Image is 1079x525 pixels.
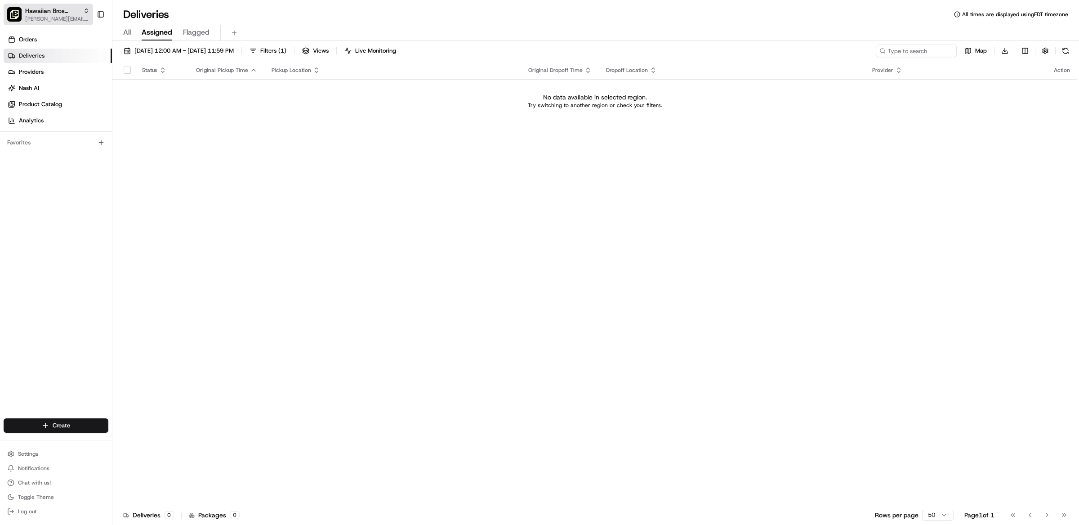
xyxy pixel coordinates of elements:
[964,511,994,520] div: Page 1 of 1
[4,113,112,128] a: Analytics
[960,45,991,57] button: Map
[19,52,45,60] span: Deliveries
[528,67,583,74] span: Original Dropoff Time
[1059,45,1072,57] button: Refresh
[9,131,16,139] div: 📗
[278,47,286,55] span: ( 1 )
[123,27,131,38] span: All
[975,47,987,55] span: Map
[19,68,44,76] span: Providers
[9,36,164,50] p: Welcome 👋
[4,462,108,475] button: Notifications
[19,84,39,92] span: Nash AI
[23,58,148,67] input: Clear
[4,32,112,47] a: Orders
[31,86,147,95] div: Start new chat
[4,448,108,460] button: Settings
[260,47,286,55] span: Filters
[134,47,234,55] span: [DATE] 12:00 AM - [DATE] 11:59 PM
[25,15,89,22] button: [PERSON_NAME][EMAIL_ADDRESS][DOMAIN_NAME]
[875,511,918,520] p: Rows per page
[4,418,108,433] button: Create
[19,117,44,125] span: Analytics
[123,7,169,22] h1: Deliveries
[528,102,662,109] p: Try switching to another region or check your filters.
[9,86,25,102] img: 1736555255976-a54dd68f-1ca7-489b-9aae-adbdc363a1c4
[9,9,27,27] img: Nash
[4,505,108,518] button: Log out
[31,95,114,102] div: We're available if you need us!
[355,47,396,55] span: Live Monitoring
[76,131,83,139] div: 💻
[543,93,647,102] p: No data available in selected region.
[340,45,400,57] button: Live Monitoring
[4,491,108,503] button: Toggle Theme
[25,6,80,15] button: Hawaiian Bros (Tempe_AZ_E 5th)
[196,67,248,74] span: Original Pickup Time
[18,494,54,501] span: Toggle Theme
[164,511,174,519] div: 0
[153,89,164,99] button: Start new chat
[53,422,70,430] span: Create
[230,511,240,519] div: 0
[7,7,22,22] img: Hawaiian Bros (Tempe_AZ_E 5th)
[4,4,93,25] button: Hawaiian Bros (Tempe_AZ_E 5th)Hawaiian Bros (Tempe_AZ_E 5th)[PERSON_NAME][EMAIL_ADDRESS][DOMAIN_N...
[872,67,893,74] span: Provider
[962,11,1068,18] span: All times are displayed using EDT timezone
[4,97,112,112] a: Product Catalog
[85,130,144,139] span: API Documentation
[19,100,62,108] span: Product Catalog
[5,127,72,143] a: 📗Knowledge Base
[876,45,957,57] input: Type to search
[606,67,648,74] span: Dropoff Location
[298,45,333,57] button: Views
[120,45,238,57] button: [DATE] 12:00 AM - [DATE] 11:59 PM
[4,49,112,63] a: Deliveries
[1054,67,1070,74] div: Action
[89,153,109,159] span: Pylon
[245,45,290,57] button: Filters(1)
[4,81,112,95] a: Nash AI
[18,465,49,472] span: Notifications
[18,479,51,486] span: Chat with us!
[19,36,37,44] span: Orders
[313,47,329,55] span: Views
[183,27,210,38] span: Flagged
[189,511,240,520] div: Packages
[63,152,109,159] a: Powered byPylon
[4,135,108,150] div: Favorites
[272,67,311,74] span: Pickup Location
[4,476,108,489] button: Chat with us!
[142,67,157,74] span: Status
[4,65,112,79] a: Providers
[18,130,69,139] span: Knowledge Base
[18,450,38,458] span: Settings
[142,27,172,38] span: Assigned
[72,127,148,143] a: 💻API Documentation
[123,511,174,520] div: Deliveries
[18,508,36,515] span: Log out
